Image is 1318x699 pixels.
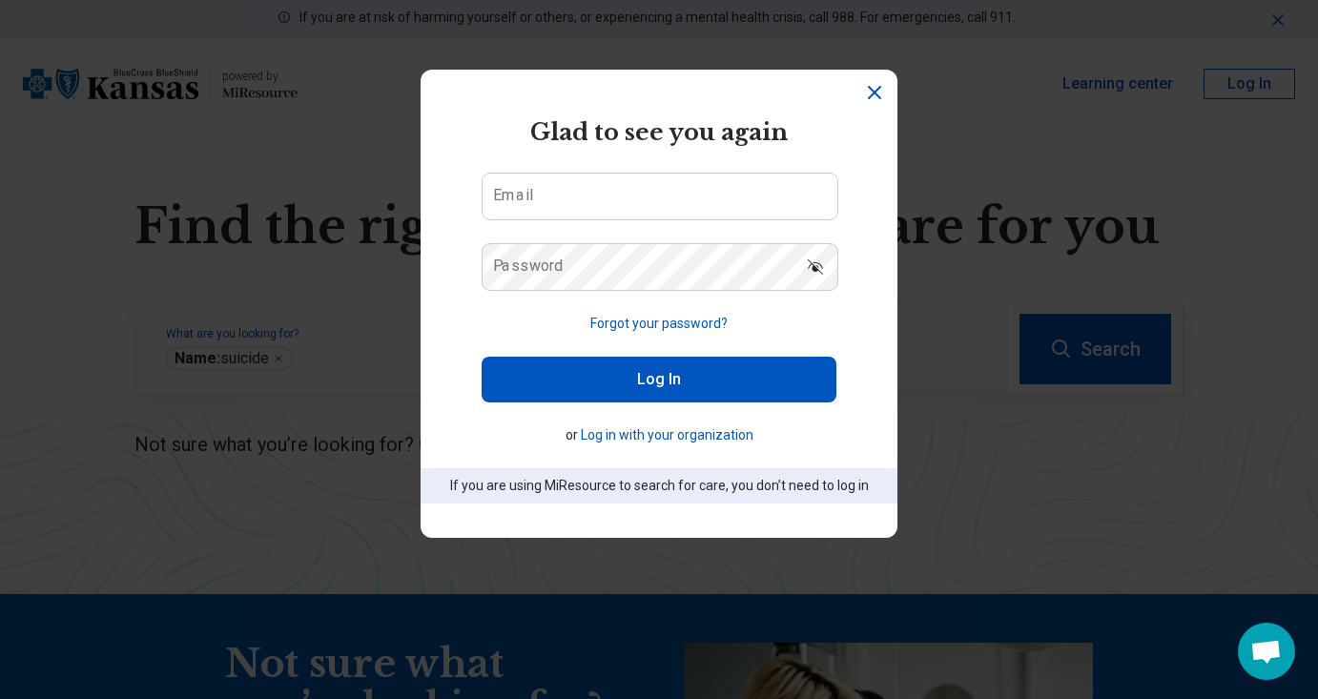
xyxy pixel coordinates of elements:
[581,425,753,445] button: Log in with your organization
[590,314,728,334] button: Forgot your password?
[421,70,897,538] section: Login Dialog
[493,188,533,203] label: Email
[447,476,871,496] p: If you are using MiResource to search for care, you don’t need to log in
[482,115,836,150] h2: Glad to see you again
[482,425,836,445] p: or
[493,258,564,274] label: Password
[863,81,886,104] button: Dismiss
[482,357,836,402] button: Log In
[794,243,836,289] button: Show password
